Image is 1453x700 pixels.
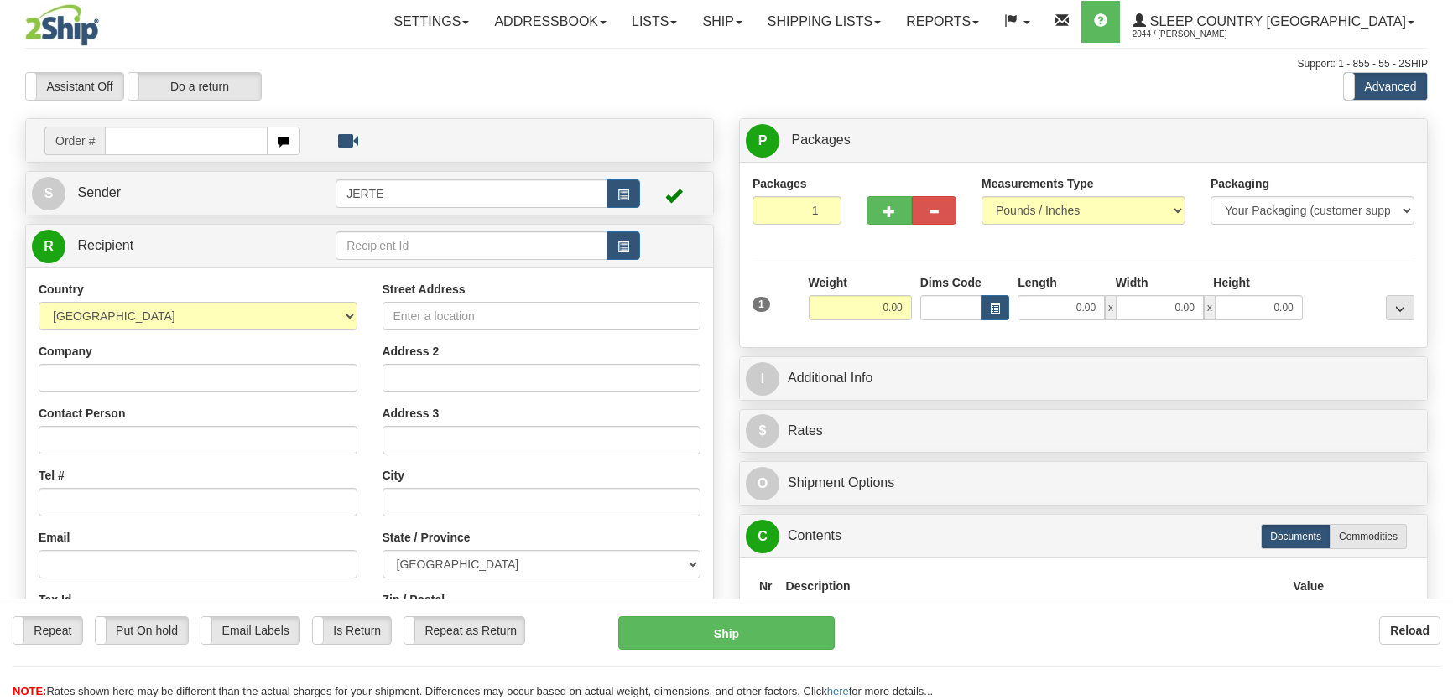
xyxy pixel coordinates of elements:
[1414,264,1451,435] iframe: chat widget
[1261,524,1331,549] label: Documents
[381,1,482,43] a: Settings
[827,685,849,697] a: here
[26,73,123,100] label: Assistant Off
[383,467,404,484] label: City
[39,281,84,298] label: Country
[753,571,779,602] th: Nr
[753,297,770,312] span: 1
[1390,624,1430,637] b: Reload
[77,238,133,252] span: Recipient
[1330,524,1407,549] label: Commodities
[920,274,982,291] label: Dims Code
[1344,73,1427,100] label: Advanced
[1286,571,1331,602] th: Value
[1105,295,1117,320] span: x
[383,343,440,360] label: Address 2
[982,175,1094,192] label: Measurements Type
[619,1,690,43] a: Lists
[25,4,99,46] img: logo2044.jpg
[482,1,619,43] a: Addressbook
[96,617,189,644] label: Put On hold
[39,405,125,422] label: Contact Person
[25,57,1428,71] div: Support: 1 - 855 - 55 - 2SHIP
[44,127,105,155] span: Order #
[746,123,1421,158] a: P Packages
[336,179,607,208] input: Sender Id
[13,617,82,644] label: Repeat
[618,616,836,650] button: Ship
[383,405,440,422] label: Address 3
[13,685,46,697] span: NOTE:
[313,617,391,644] label: Is Return
[128,73,261,100] label: Do a return
[746,466,1421,500] a: OShipment Options
[32,176,336,210] a: S Sender
[893,1,992,43] a: Reports
[383,302,701,330] input: Enter a location
[383,591,445,608] label: Zip / Postal
[1213,274,1250,291] label: Height
[39,343,92,360] label: Company
[1211,175,1269,192] label: Packaging
[746,520,779,553] span: C
[791,132,850,147] span: Packages
[746,414,1421,449] a: $Rates
[39,529,70,546] label: Email
[201,617,299,644] label: Email Labels
[404,617,524,644] label: Repeat as Return
[1146,14,1406,29] span: Sleep Country [GEOGRAPHIC_DATA]
[32,230,65,263] span: R
[383,281,466,298] label: Street Address
[753,175,807,192] label: Packages
[383,529,471,546] label: State / Province
[1120,1,1427,43] a: Sleep Country [GEOGRAPHIC_DATA] 2044 / [PERSON_NAME]
[39,591,71,608] label: Tax Id
[746,362,779,396] span: I
[746,124,779,158] span: P
[32,177,65,210] span: S
[39,467,65,484] label: Tel #
[1116,274,1148,291] label: Width
[746,519,1421,553] a: CContents
[1204,295,1216,320] span: x
[779,571,1287,602] th: Description
[690,1,754,43] a: Ship
[1133,26,1258,43] span: 2044 / [PERSON_NAME]
[1018,274,1057,291] label: Length
[336,231,607,260] input: Recipient Id
[32,229,302,263] a: R Recipient
[746,467,779,500] span: O
[809,274,847,291] label: Weight
[755,1,893,43] a: Shipping lists
[77,185,121,200] span: Sender
[746,361,1421,396] a: IAdditional Info
[1379,616,1440,645] button: Reload
[746,414,779,448] span: $
[1386,295,1414,320] div: ...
